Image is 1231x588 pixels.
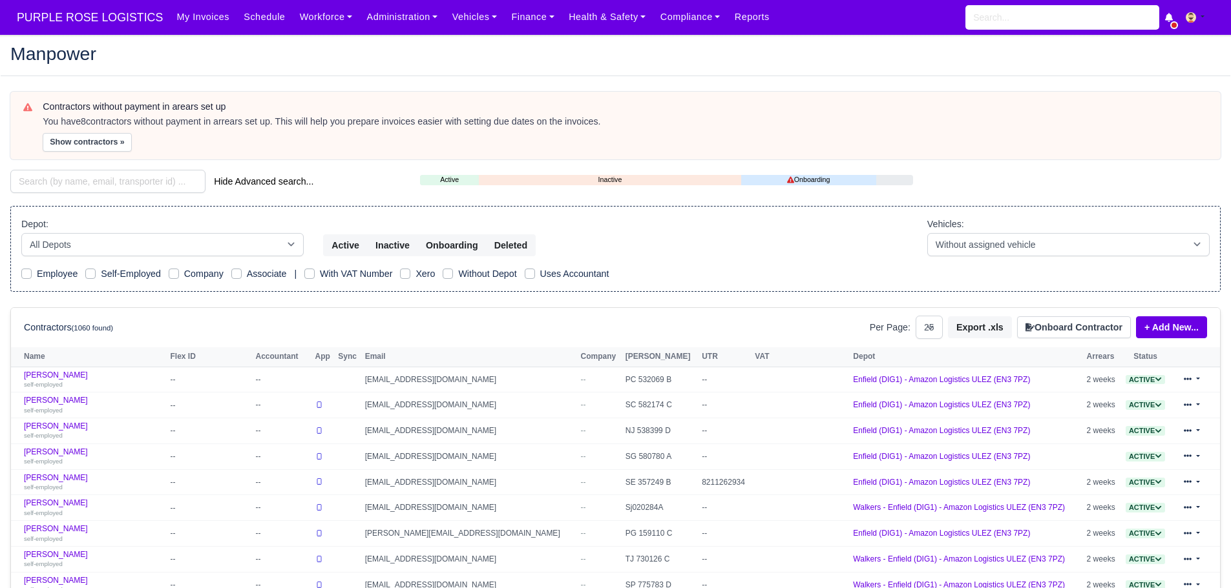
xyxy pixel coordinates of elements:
[294,269,297,279] span: |
[205,170,322,192] button: Hide Advanced search...
[622,418,699,444] td: NJ 538399 D
[853,529,1030,538] a: Enfield (DIG1) - Amazon Logistics ULEZ (EN3 7PZ)
[24,370,164,389] a: [PERSON_NAME] self-employed
[37,267,78,281] label: Employee
[253,443,312,469] td: --
[323,234,368,256] button: Active
[312,347,335,367] th: App
[581,529,586,538] span: --
[24,396,164,414] a: [PERSON_NAME] self-employed
[653,5,728,30] a: Compliance
[699,469,752,495] td: 8211262934
[1017,316,1131,338] button: Onboard Contractor
[1126,554,1165,564] span: Active
[540,267,609,281] label: Uses Accountant
[622,469,699,495] td: SE 357249 B
[853,375,1030,384] a: Enfield (DIG1) - Amazon Logistics ULEZ (EN3 7PZ)
[622,347,699,367] th: [PERSON_NAME]
[1084,418,1121,444] td: 2 weeks
[24,509,63,516] small: self-employed
[948,316,1012,338] button: Export .xls
[1126,375,1165,384] a: Active
[24,447,164,466] a: [PERSON_NAME] self-employed
[741,174,876,185] a: Onboarding
[581,478,586,487] span: --
[24,432,63,439] small: self-employed
[1121,347,1170,367] th: Status
[10,5,169,30] a: PURPLE ROSE LOGISTICS
[362,495,578,521] td: [EMAIL_ADDRESS][DOMAIN_NAME]
[458,267,516,281] label: Without Depot
[1166,526,1231,588] div: Chat Widget
[1126,452,1165,461] span: Active
[43,101,1208,112] h6: Contractors without payment in arears set up
[445,5,505,30] a: Vehicles
[11,347,167,367] th: Name
[1126,426,1165,435] a: Active
[1126,400,1165,410] span: Active
[699,418,752,444] td: --
[486,234,536,256] button: Deleted
[927,217,964,232] label: Vehicles:
[699,347,752,367] th: UTR
[1084,469,1121,495] td: 2 weeks
[699,392,752,418] td: --
[24,524,164,543] a: [PERSON_NAME] self-employed
[965,5,1159,30] input: Search...
[1126,452,1165,461] a: Active
[367,234,418,256] button: Inactive
[1084,521,1121,547] td: 2 weeks
[167,469,253,495] td: --
[1126,503,1165,512] a: Active
[752,347,850,367] th: VAT
[853,426,1030,435] a: Enfield (DIG1) - Amazon Logistics ULEZ (EN3 7PZ)
[581,452,586,461] span: --
[24,473,164,492] a: [PERSON_NAME] self-employed
[1,34,1230,76] div: Manpower
[10,45,1221,63] h2: Manpower
[335,347,361,367] th: Sync
[237,5,292,30] a: Schedule
[253,418,312,444] td: --
[362,347,578,367] th: Email
[1084,495,1121,521] td: 2 weeks
[24,322,113,333] h6: Contractors
[362,392,578,418] td: [EMAIL_ADDRESS][DOMAIN_NAME]
[578,347,622,367] th: Company
[1084,547,1121,573] td: 2 weeks
[101,267,161,281] label: Self-Employed
[420,174,479,185] a: Active
[1084,347,1121,367] th: Arrears
[24,535,63,542] small: self-employed
[622,443,699,469] td: SG 580780 A
[293,5,360,30] a: Workforce
[853,503,1065,512] a: Walkers - Enfield (DIG1) - Amazon Logistics ULEZ (EN3 7PZ)
[253,469,312,495] td: --
[24,498,164,517] a: [PERSON_NAME] self-employed
[562,5,653,30] a: Health & Safety
[853,400,1030,409] a: Enfield (DIG1) - Amazon Logistics ULEZ (EN3 7PZ)
[24,483,63,491] small: self-employed
[850,347,1083,367] th: Depot
[622,495,699,521] td: Sj020284A
[870,320,910,335] label: Per Page:
[1126,478,1165,487] a: Active
[43,116,1208,128] div: You have contractors without payment in arrears set up. This will help you prepare invoices easie...
[43,133,132,152] button: Show contractors »
[253,521,312,547] td: --
[359,5,445,30] a: Administration
[622,547,699,573] td: TJ 730126 C
[167,521,253,547] td: --
[24,550,164,569] a: [PERSON_NAME] self-employed
[1126,426,1165,436] span: Active
[581,400,586,409] span: --
[1126,529,1165,538] span: Active
[699,443,752,469] td: --
[24,458,63,465] small: self-employed
[320,267,392,281] label: With VAT Number
[253,547,312,573] td: --
[699,495,752,521] td: --
[362,469,578,495] td: [EMAIL_ADDRESS][DOMAIN_NAME]
[699,547,752,573] td: --
[479,174,741,185] a: Inactive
